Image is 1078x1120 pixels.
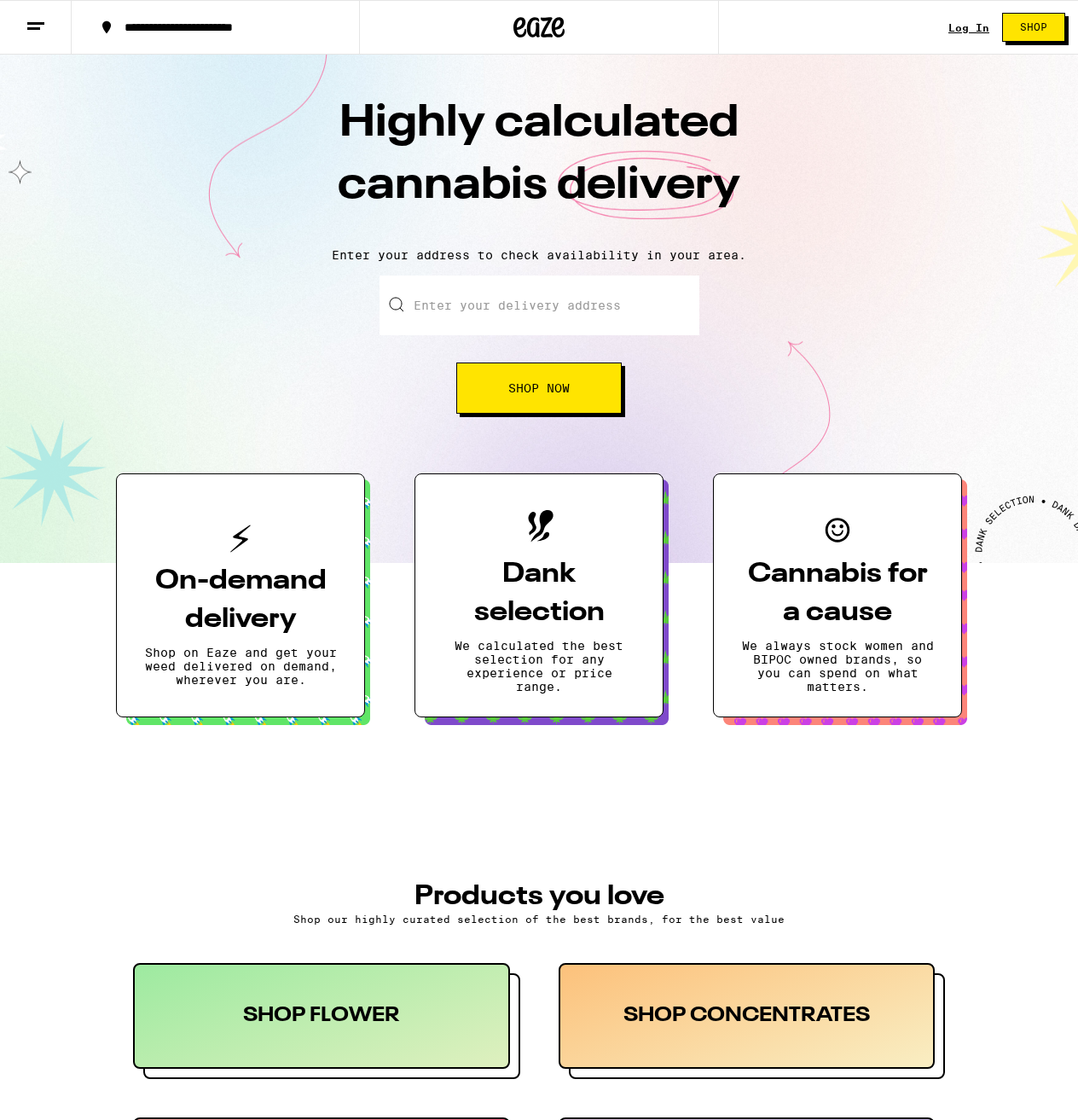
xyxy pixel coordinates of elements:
[133,883,945,910] h3: PRODUCTS YOU LOVE
[741,639,934,693] p: We always stock women and BIPOC owned brands, so you can spend on what matters.
[508,382,570,394] span: Shop Now
[144,646,337,687] p: Shop on Eaze and get your weed delivered on demand, wherever you are.
[241,93,837,235] h1: Highly calculated cannabis delivery
[414,473,664,717] button: Dank selectionWe calculated the best selection for any experience or price range.
[741,555,934,632] h3: Cannabis for a cause
[133,914,945,925] p: Shop our highly curated selection of the best brands, for the best value
[116,473,365,717] button: On-demand deliveryShop on Eaze and get your weed delivered on demand, wherever you are.
[559,963,946,1079] button: SHOP CONCENTRATES
[133,963,520,1079] button: SHOP FLOWER
[1002,13,1065,42] button: Shop
[133,963,510,1069] div: SHOP FLOWER
[713,473,962,717] button: Cannabis for a causeWe always stock women and BIPOC owned brands, so you can spend on what matters.
[1020,22,1047,32] span: Shop
[559,963,936,1069] div: SHOP CONCENTRATES
[17,248,1061,262] p: Enter your address to check availability in your area.
[443,639,635,693] p: We calculated the best selection for any experience or price range.
[948,22,989,33] a: Log In
[380,276,699,335] input: Enter your delivery address
[456,363,622,414] button: Shop Now
[989,13,1078,42] a: Shop
[144,562,337,639] h3: On-demand delivery
[443,555,635,632] h3: Dank selection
